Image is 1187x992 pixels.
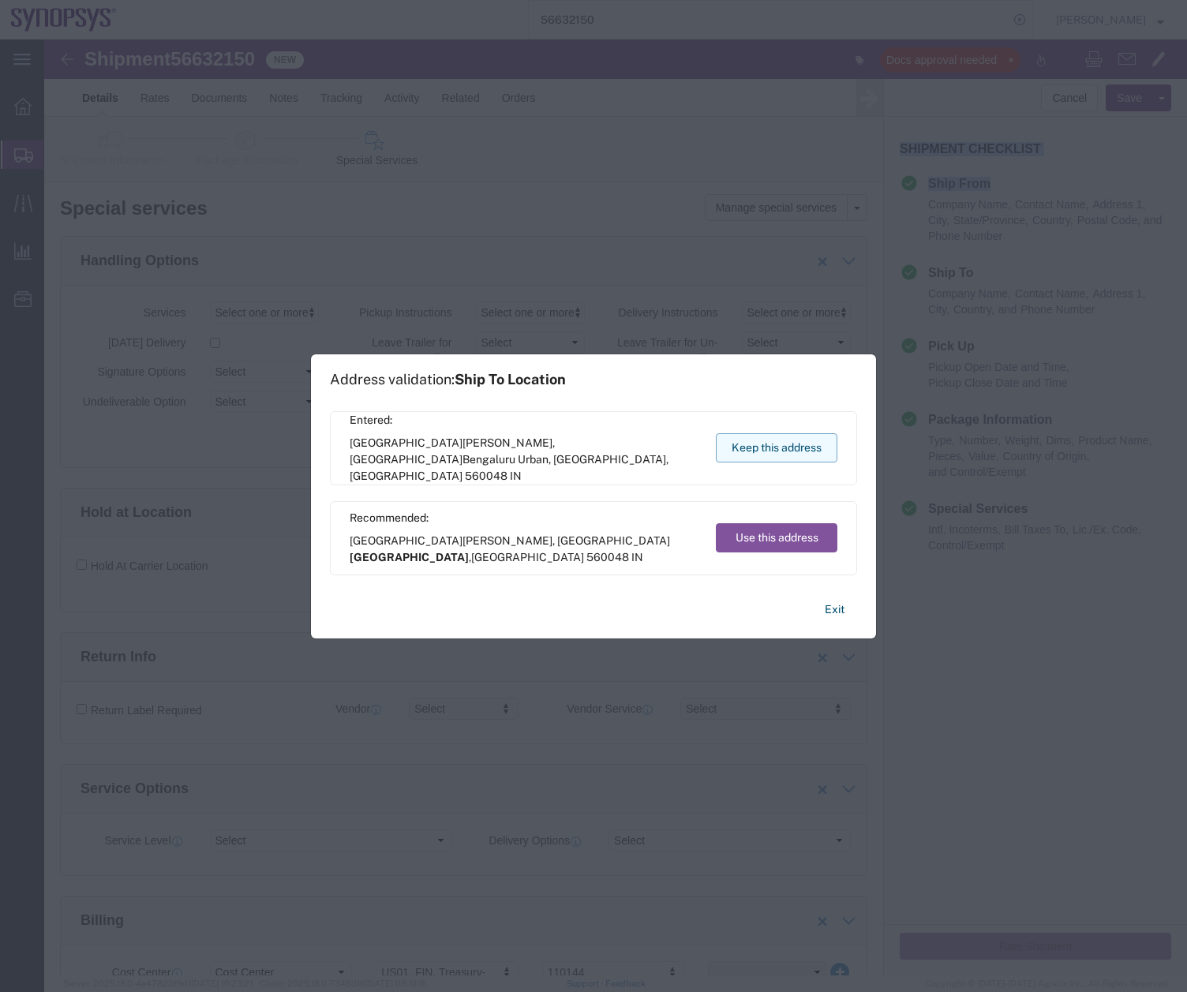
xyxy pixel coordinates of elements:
[631,551,643,563] span: IN
[455,371,566,387] span: Ship To Location
[716,433,837,462] button: Keep this address
[716,523,837,552] button: Use this address
[350,435,701,485] span: [GEOGRAPHIC_DATA][PERSON_NAME], [GEOGRAPHIC_DATA] ,
[350,510,701,526] span: Recommended:
[350,533,701,566] span: [GEOGRAPHIC_DATA][PERSON_NAME], [GEOGRAPHIC_DATA] ,
[350,551,469,563] span: [GEOGRAPHIC_DATA]
[586,551,629,563] span: 560048
[462,453,666,466] span: Bengaluru Urban, [GEOGRAPHIC_DATA]
[510,470,522,482] span: IN
[465,470,507,482] span: 560048
[812,596,857,623] button: Exit
[471,551,584,563] span: [GEOGRAPHIC_DATA]
[330,371,566,388] h1: Address validation:
[350,412,701,429] span: Entered:
[350,470,462,482] span: [GEOGRAPHIC_DATA]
